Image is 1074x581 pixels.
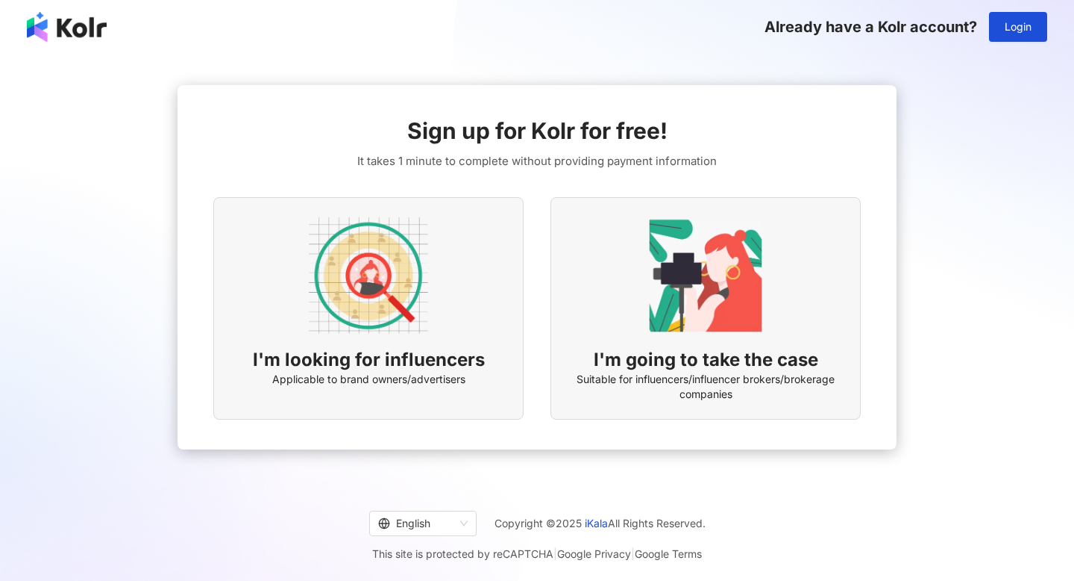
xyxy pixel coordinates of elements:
[372,545,702,563] span: This site is protected by reCAPTCHA
[635,547,702,560] a: Google Terms
[631,547,635,560] span: |
[407,115,668,146] span: Sign up for Kolr for free!
[594,347,818,373] span: I'm going to take the case
[357,152,717,170] span: It takes 1 minute to complete without providing payment information
[378,512,454,535] div: English
[989,12,1047,42] button: Login
[569,372,842,401] span: Suitable for influencers/influencer brokers/brokerage companies
[27,12,107,42] img: logo
[1005,21,1031,33] span: Login
[272,372,465,387] span: Applicable to brand owners/advertisers
[253,347,485,373] span: I'm looking for influencers
[553,547,557,560] span: |
[764,18,977,36] span: Already have a Kolr account?
[494,515,706,532] span: Copyright © 2025 All Rights Reserved.
[585,517,608,529] a: iKala
[646,216,765,335] img: KOL identity option
[557,547,631,560] a: Google Privacy
[309,216,428,335] img: AD identity option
